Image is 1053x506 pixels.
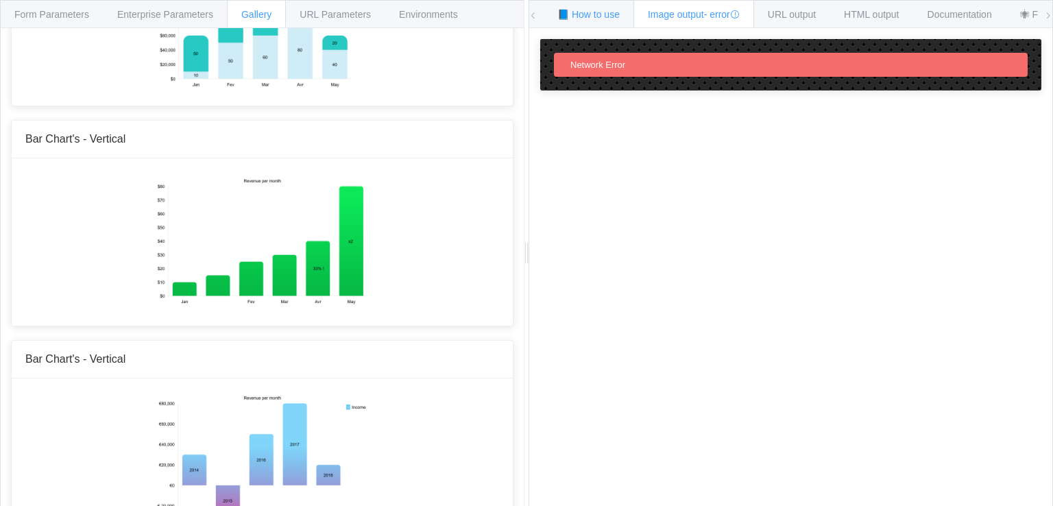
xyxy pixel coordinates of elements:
[117,9,213,20] span: Enterprise Parameters
[156,172,369,309] img: Static chart exemple
[928,9,992,20] span: Documentation
[844,9,899,20] span: HTML output
[25,353,125,365] span: Bar Chart's - Vertical
[570,60,625,70] span: Network Error
[300,9,371,20] span: URL Parameters
[648,9,740,20] span: Image output
[704,9,740,20] span: - error
[14,9,89,20] span: Form Parameters
[241,9,271,20] span: Gallery
[399,9,458,20] span: Environments
[25,133,125,145] span: Bar Chart's - Vertical
[768,9,816,20] span: URL output
[557,9,620,20] span: 📘 How to use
